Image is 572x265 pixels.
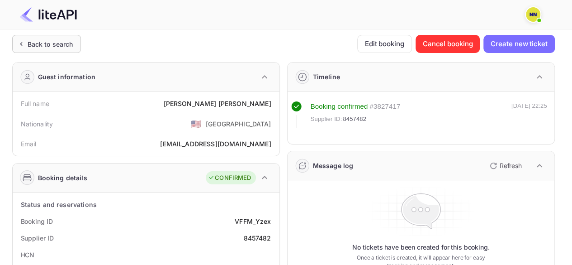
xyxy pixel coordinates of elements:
[191,116,201,132] span: United States
[38,173,87,183] div: Booking details
[20,7,77,22] img: LiteAPI Logo
[526,7,540,22] img: N/A N/A
[369,101,400,112] div: # 3827417
[21,217,53,226] div: Booking ID
[243,233,271,243] div: 8457482
[511,101,547,128] div: [DATE] 22:25
[311,115,342,124] span: Supplier ID:
[163,99,271,108] div: [PERSON_NAME] [PERSON_NAME]
[235,217,271,226] div: VFFM_Yzex
[21,99,49,108] div: Full name
[416,35,480,53] button: Cancel booking
[28,39,73,49] div: Back to search
[21,139,37,149] div: Email
[311,101,368,112] div: Booking confirmed
[313,72,340,82] div: Timeline
[208,173,251,183] div: CONFIRMED
[500,161,522,170] p: Refresh
[313,161,354,170] div: Message log
[21,119,53,129] div: Nationality
[21,233,54,243] div: Supplier ID
[343,115,366,124] span: 8457482
[21,250,35,260] div: HCN
[206,119,271,129] div: [GEOGRAPHIC_DATA]
[21,200,97,209] div: Status and reservations
[160,139,271,149] div: [EMAIL_ADDRESS][DOMAIN_NAME]
[352,243,490,252] p: No tickets have been created for this booking.
[483,35,554,53] button: Create new ticket
[38,72,96,82] div: Guest information
[357,35,412,53] button: Edit booking
[484,159,525,173] button: Refresh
